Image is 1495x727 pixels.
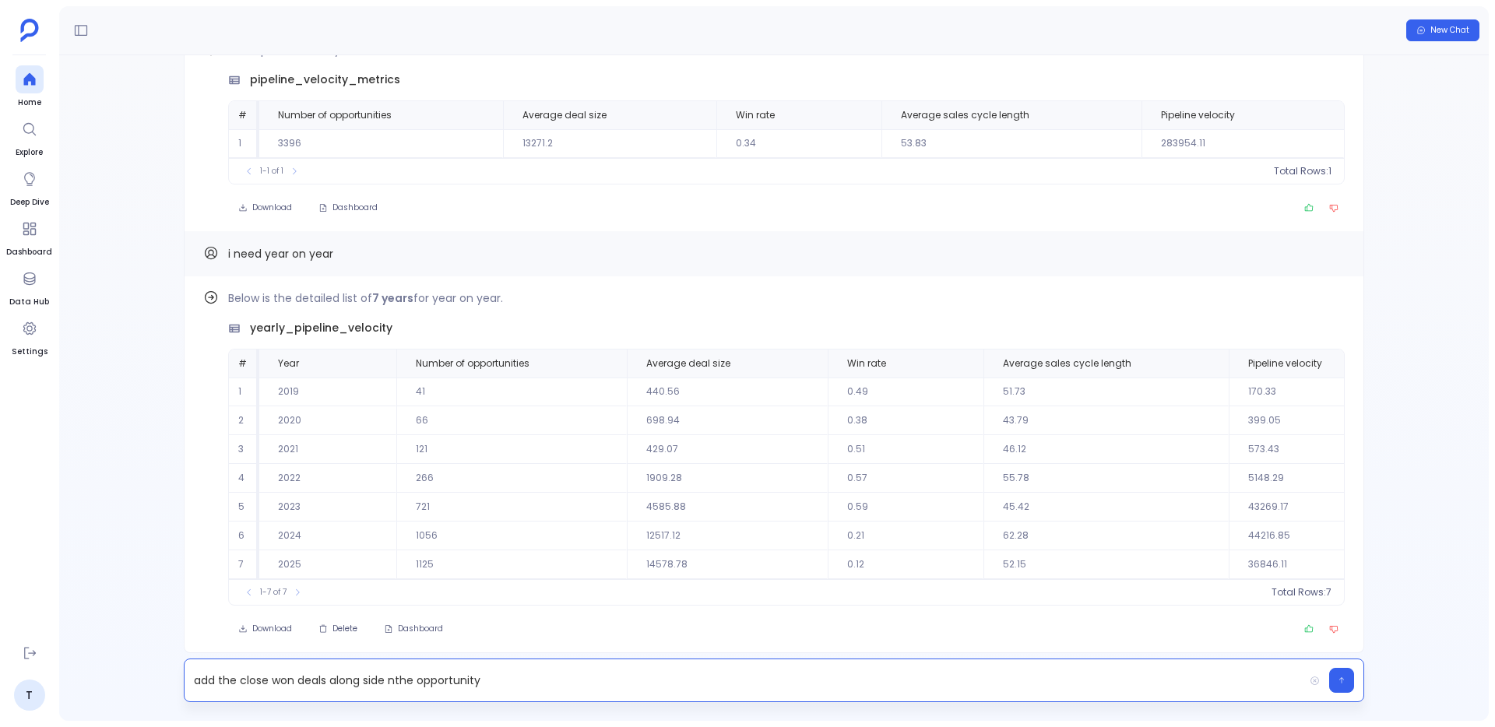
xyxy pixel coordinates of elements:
[828,435,983,464] td: 0.51
[259,406,396,435] td: 2020
[6,246,52,258] span: Dashboard
[259,464,396,493] td: 2022
[627,435,828,464] td: 429.07
[278,357,299,370] span: Year
[228,246,333,262] span: i need year on year
[16,115,44,159] a: Explore
[901,109,1029,121] span: Average sales cycle length
[1003,357,1131,370] span: Average sales cycle length
[308,618,368,640] button: Delete
[416,357,529,370] span: Number of opportunities
[398,623,443,634] span: Dashboard
[983,406,1229,435] td: 43.79
[828,522,983,550] td: 0.21
[228,289,1345,307] p: Below is the detailed list of for year on year.
[229,522,259,550] td: 6
[228,618,302,640] button: Download
[10,165,49,209] a: Deep Dive
[278,109,392,121] span: Number of opportunities
[1229,464,1419,493] td: 5148.29
[1229,378,1419,406] td: 170.33
[9,265,49,308] a: Data Hub
[396,406,627,435] td: 66
[259,129,503,158] td: 3396
[1274,165,1328,177] span: Total Rows:
[252,202,292,213] span: Download
[229,435,259,464] td: 3
[374,618,453,640] button: Dashboard
[20,19,39,42] img: petavue logo
[1229,550,1419,579] td: 36846.11
[627,522,828,550] td: 12517.12
[627,406,828,435] td: 698.94
[12,314,47,358] a: Settings
[828,464,983,493] td: 0.57
[396,435,627,464] td: 121
[229,550,259,579] td: 7
[1430,25,1469,36] span: New Chat
[627,493,828,522] td: 4585.88
[396,522,627,550] td: 1056
[259,522,396,550] td: 2024
[16,97,44,109] span: Home
[10,196,49,209] span: Deep Dive
[308,197,388,219] button: Dashboard
[229,378,259,406] td: 1
[16,65,44,109] a: Home
[9,296,49,308] span: Data Hub
[627,550,828,579] td: 14578.78
[259,550,396,579] td: 2025
[627,464,828,493] td: 1909.28
[229,129,259,158] td: 1
[229,406,259,435] td: 2
[1229,435,1419,464] td: 573.43
[828,378,983,406] td: 0.49
[1406,19,1479,41] button: New Chat
[828,406,983,435] td: 0.38
[847,357,886,370] span: Win rate
[252,623,292,634] span: Download
[828,550,983,579] td: 0.12
[16,146,44,159] span: Explore
[228,197,302,219] button: Download
[503,129,716,158] td: 13271.2
[238,356,247,370] span: #
[259,378,396,406] td: 2019
[736,109,775,121] span: Win rate
[983,464,1229,493] td: 55.78
[259,493,396,522] td: 2023
[1229,493,1419,522] td: 43269.17
[828,493,983,522] td: 0.59
[522,109,607,121] span: Average deal size
[229,493,259,522] td: 5
[14,680,45,711] a: T
[983,550,1229,579] td: 52.15
[1328,165,1331,177] span: 1
[260,165,283,177] span: 1-1 of 1
[238,108,247,121] span: #
[627,378,828,406] td: 440.56
[372,290,413,306] strong: 7 years
[396,378,627,406] td: 41
[1229,406,1419,435] td: 399.05
[1272,586,1326,599] span: Total Rows:
[332,623,357,634] span: Delete
[12,346,47,358] span: Settings
[646,357,730,370] span: Average deal size
[396,493,627,522] td: 721
[1229,522,1419,550] td: 44216.85
[983,493,1229,522] td: 45.42
[250,320,392,336] span: yearly_pipeline_velocity
[332,202,378,213] span: Dashboard
[1141,129,1344,158] td: 283954.11
[881,129,1141,158] td: 53.83
[1248,357,1322,370] span: Pipeline velocity
[259,435,396,464] td: 2021
[229,464,259,493] td: 4
[983,522,1229,550] td: 62.28
[396,464,627,493] td: 266
[185,669,1303,691] p: add the close won deals along side nthe opportunity
[983,378,1229,406] td: 51.73
[983,435,1229,464] td: 46.12
[250,72,400,88] span: pipeline_velocity_metrics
